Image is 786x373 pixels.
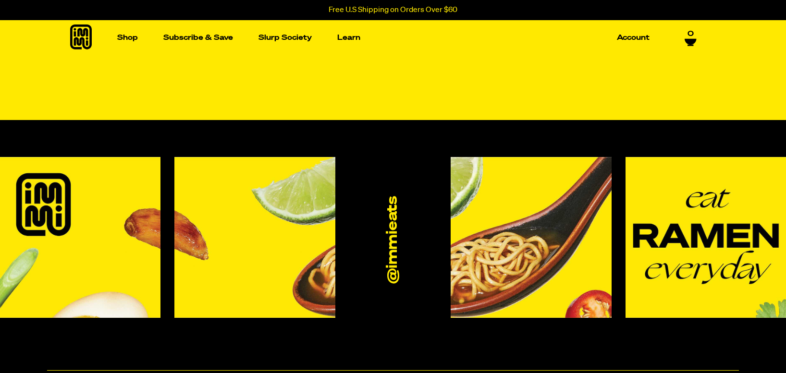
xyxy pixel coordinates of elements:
a: @immieats [385,196,402,284]
img: Instagram [626,157,786,318]
a: Slurp Society [255,30,316,45]
span: 0 [688,30,694,38]
a: 0 [685,30,697,46]
nav: Main navigation [113,20,653,55]
a: Shop [113,30,142,45]
p: Free U.S Shipping on Orders Over $60 [329,6,457,14]
a: Subscribe & Save [160,30,237,45]
a: Learn [333,30,364,45]
a: Account [613,30,653,45]
img: Instagram [451,157,611,318]
img: Instagram [174,157,335,318]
